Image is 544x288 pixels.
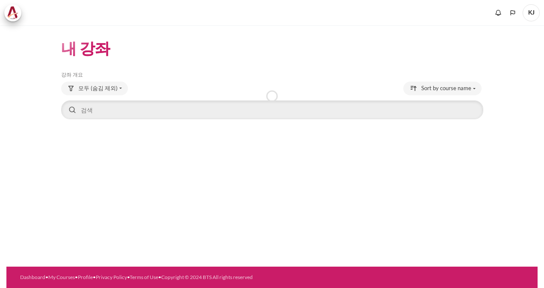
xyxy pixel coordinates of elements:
input: 검색 [61,100,483,119]
a: My Courses [48,274,75,280]
a: Profile [78,274,93,280]
button: Grouping drop-down menu [61,82,128,95]
a: Architeck Architeck [4,4,26,21]
a: Dashboard [20,274,45,280]
h5: 강좌 개요 [61,71,483,78]
a: Privacy Policy [96,274,127,280]
div: • • • • • [20,273,297,281]
h1: 내 강좌 [61,38,110,58]
a: 사용자 메뉴 [523,4,540,21]
a: Terms of Use [130,274,158,280]
button: Sorting drop-down menu [403,82,482,95]
div: Course overview controls [61,82,483,121]
a: Copyright © 2024 BTS All rights reserved [161,274,253,280]
img: Architeck [7,6,19,19]
span: 모두 (숨김 제외) [78,84,118,93]
span: Sort by course name [421,84,471,93]
div: Show notification window with no new notifications [492,6,505,19]
span: KJ [523,4,540,21]
button: Languages [506,6,519,19]
section: 내용 [6,25,538,134]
